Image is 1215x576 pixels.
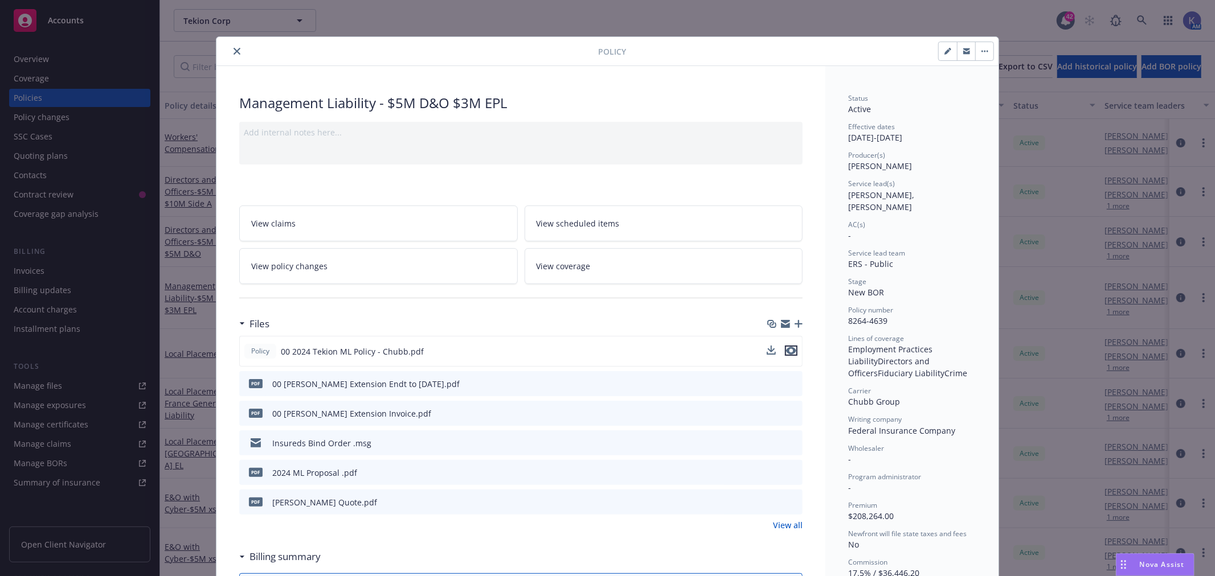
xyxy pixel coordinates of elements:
span: Premium [848,500,877,510]
span: Active [848,104,871,114]
span: Directors and Officers [848,356,932,378]
button: Nova Assist [1116,553,1194,576]
span: View coverage [537,260,591,272]
button: preview file [788,496,798,508]
button: download file [770,378,779,390]
button: preview file [788,378,798,390]
span: 00 2024 Tekion ML Policy - Chubb.pdf [281,345,424,357]
span: - [848,482,851,493]
div: Management Liability - $5M D&O $3M EPL [239,93,803,113]
span: pdf [249,468,263,476]
button: preview file [785,345,797,357]
div: Drag to move [1116,554,1131,575]
span: Policy [249,346,272,356]
h3: Billing summary [249,549,321,564]
div: 00 [PERSON_NAME] Extension Invoice.pdf [272,408,431,419]
h3: Files [249,316,269,331]
button: download file [767,345,776,355]
a: View coverage [525,248,803,284]
span: pdf [249,497,263,506]
div: Files [239,316,269,331]
span: View claims [251,217,296,229]
span: Wholesaler [848,443,884,453]
span: ERS - Public [848,258,893,269]
span: [PERSON_NAME] [848,161,912,171]
span: Lines of coverage [848,334,904,343]
button: download file [770,467,779,479]
span: pdf [249,409,263,417]
span: $208,264.00 [848,511,894,521]
div: 2024 ML Proposal .pdf [272,467,357,479]
span: - [848,230,851,241]
span: View policy changes [251,260,328,272]
button: preview file [785,345,797,356]
span: Policy [598,46,626,57]
span: pdf [249,379,263,388]
button: preview file [788,437,798,449]
span: Crime [944,368,967,378]
span: Effective dates [848,122,895,131]
span: Nova Assist [1140,559,1185,569]
div: Add internal notes here... [244,126,798,138]
span: Newfront will file state taxes and fees [848,529,967,538]
span: 8264-4639 [848,315,887,326]
span: Producer(s) [848,150,885,160]
a: View scheduled items [525,205,803,241]
span: Employment Practices Liability [848,344,935,367]
span: Stage [848,277,866,286]
span: Carrier [848,386,871,396]
span: AC(s) [848,220,865,229]
a: View all [773,519,803,531]
div: [DATE] - [DATE] [848,122,976,143]
span: Writing company [848,414,902,424]
button: preview file [788,408,798,419]
span: Service lead team [848,248,905,258]
span: Service lead(s) [848,179,895,188]
span: Status [848,93,868,103]
div: Billing summary [239,549,321,564]
button: close [230,44,244,58]
span: View scheduled items [537,217,620,229]
button: preview file [788,467,798,479]
a: View claims [239,205,518,241]
button: download file [767,345,776,357]
span: Policy number [848,305,893,315]
span: No [848,539,859,550]
button: download file [770,496,779,508]
div: Insureds Bind Order .msg [272,437,371,449]
span: Commission [848,557,887,567]
a: View policy changes [239,248,518,284]
div: 00 [PERSON_NAME] Extension Endt to [DATE].pdf [272,378,460,390]
button: download file [770,408,779,419]
span: Chubb Group [848,396,900,407]
span: Federal Insurance Company [848,425,955,436]
div: [PERSON_NAME] Quote.pdf [272,496,377,508]
button: download file [770,437,779,449]
span: Fiduciary Liability [878,368,944,378]
span: - [848,454,851,464]
span: Program administrator [848,472,921,482]
span: New BOR [848,287,884,298]
span: [PERSON_NAME], [PERSON_NAME] [848,190,917,212]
